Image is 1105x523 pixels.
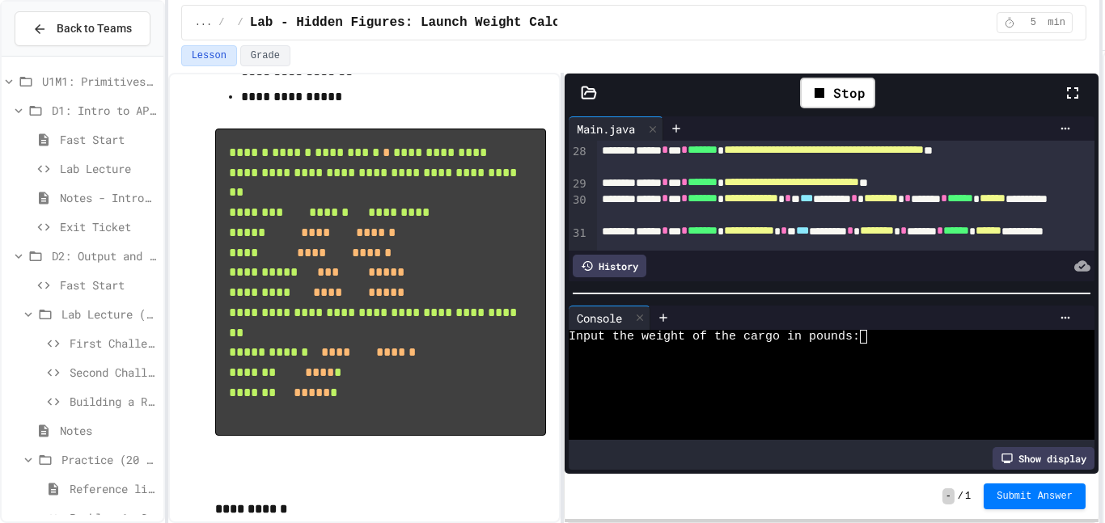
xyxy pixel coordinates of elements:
span: Exit Ticket [60,218,157,235]
div: 30 [569,192,589,225]
div: Console [569,306,650,330]
span: / [218,16,224,29]
div: Main.java [569,120,643,137]
div: 31 [569,226,589,258]
span: ... [195,16,213,29]
span: D1: Intro to APCSA [52,102,157,119]
div: 28 [569,144,589,176]
span: Building a Rocket (ASCII Art) [70,393,157,410]
span: Notes [60,422,157,439]
div: Stop [800,78,875,108]
div: Show display [993,447,1094,470]
span: 1 [965,490,971,503]
button: Lesson [181,45,237,66]
span: min [1048,16,1065,29]
span: D2: Output and Compiling Code [52,247,157,264]
span: Submit Answer [997,490,1073,503]
span: / [237,16,243,29]
span: Lab Lecture (20 mins) [61,306,157,323]
button: Back to Teams [15,11,150,46]
span: Lab Lecture [60,160,157,177]
span: Notes - Introduction to Java Programming [60,189,157,206]
span: Second Challenge - Special Characters [70,364,157,381]
span: Back to Teams [57,20,132,37]
span: - [942,488,955,504]
span: Input the weight of the cargo in pounds: [569,330,860,344]
span: Fast Start [60,131,157,148]
div: Console [569,310,630,327]
span: Lab - Hidden Figures: Launch Weight Calculator [250,13,608,32]
div: Main.java [569,116,663,141]
button: Grade [240,45,290,66]
span: / [958,490,963,503]
button: Submit Answer [984,483,1086,509]
span: Reference links [70,480,157,497]
span: 5 [1020,16,1046,29]
div: 29 [569,176,589,192]
div: History [573,255,646,277]
span: Fast Start [60,276,157,293]
span: Practice (20 mins) [61,451,157,468]
span: First Challenge - Manual Column Alignment [70,335,157,352]
span: U1M1: Primitives, Variables, Basic I/O [42,73,157,90]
